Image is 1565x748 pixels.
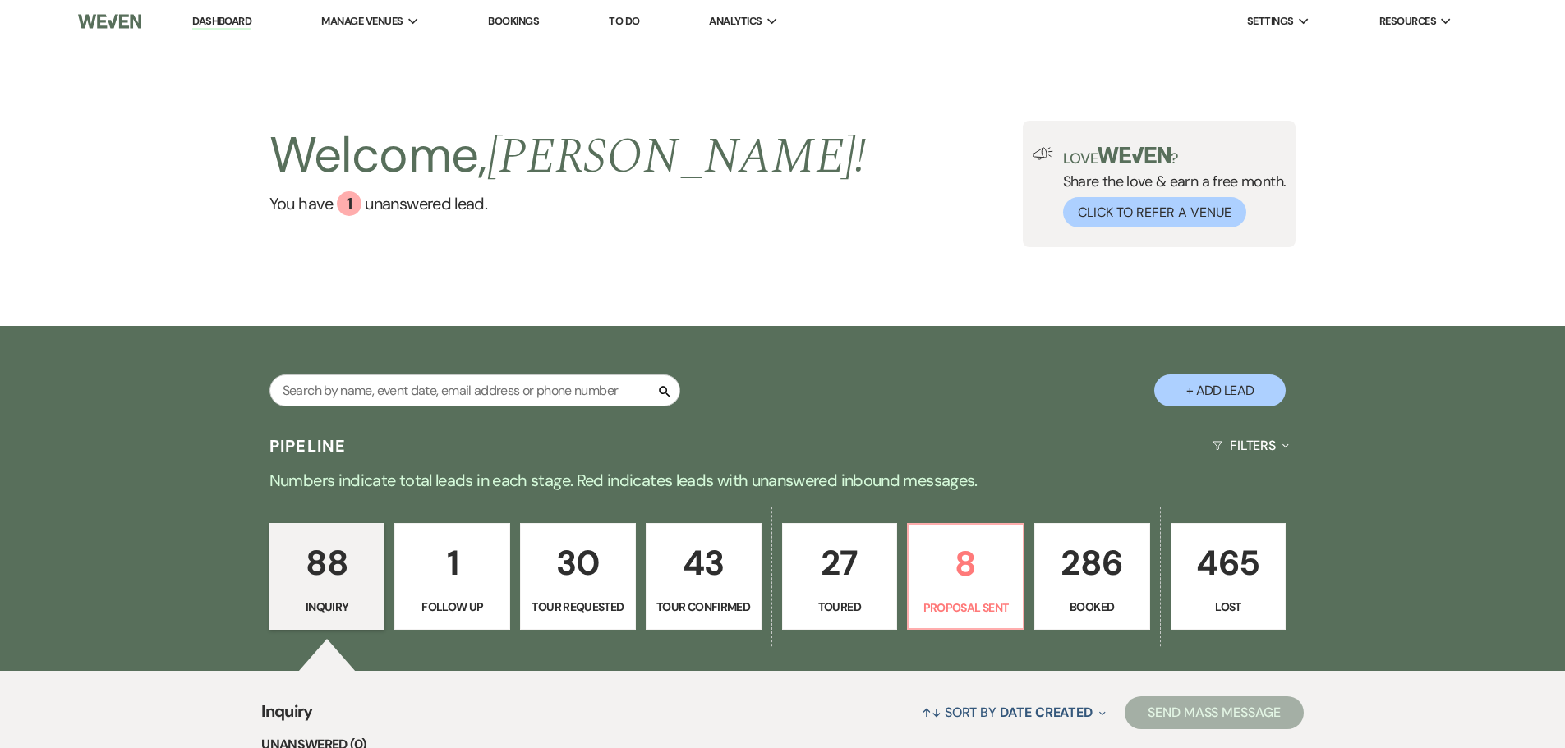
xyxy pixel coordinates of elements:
[1045,535,1139,590] p: 286
[405,598,499,616] p: Follow Up
[78,4,140,39] img: Weven Logo
[261,699,313,734] span: Inquiry
[1000,704,1093,721] span: Date Created
[656,598,751,616] p: Tour Confirmed
[405,535,499,590] p: 1
[269,121,867,191] h2: Welcome,
[922,704,941,721] span: ↑↓
[269,434,347,457] h3: Pipeline
[192,14,251,30] a: Dashboard
[269,191,867,216] a: You have 1 unanswered lead.
[1063,147,1287,166] p: Love ?
[1171,523,1287,630] a: 465Lost
[337,191,361,216] div: 1
[520,523,636,630] a: 30Tour Requested
[915,691,1112,734] button: Sort By Date Created
[1154,374,1286,406] button: + Add Lead
[1034,523,1150,630] a: 286Booked
[1181,598,1276,616] p: Lost
[656,535,751,590] p: 43
[1379,13,1436,30] span: Resources
[793,598,887,616] p: Toured
[918,599,1013,617] p: Proposal Sent
[321,13,403,30] span: Manage Venues
[782,523,898,630] a: 27Toured
[609,14,639,28] a: To Do
[1033,147,1053,160] img: loud-speaker-illustration.svg
[1098,147,1171,163] img: weven-logo-green.svg
[487,119,867,195] span: [PERSON_NAME] !
[1206,424,1296,467] button: Filters
[1125,696,1304,729] button: Send Mass Message
[191,467,1374,493] p: Numbers indicate total leads in each stage. Red indicates leads with unanswered inbound messages.
[269,374,680,406] input: Search by name, event date, email address or phone number
[394,523,510,630] a: 1Follow Up
[918,536,1013,591] p: 8
[280,598,375,616] p: Inquiry
[907,523,1024,630] a: 8Proposal Sent
[531,535,625,590] p: 30
[531,598,625,616] p: Tour Requested
[269,523,385,630] a: 88Inquiry
[1063,197,1246,227] button: Click to Refer a Venue
[1247,13,1294,30] span: Settings
[280,535,375,590] p: 88
[1181,535,1276,590] p: 465
[793,535,887,590] p: 27
[488,14,539,28] a: Bookings
[1045,598,1139,616] p: Booked
[646,523,762,630] a: 43Tour Confirmed
[1053,147,1287,227] div: Share the love & earn a free month.
[709,13,762,30] span: Analytics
